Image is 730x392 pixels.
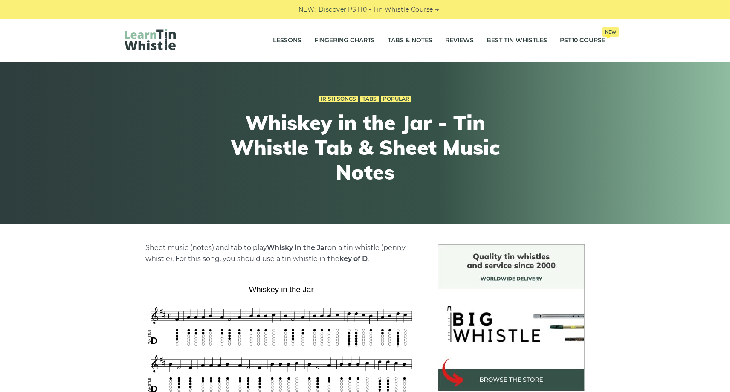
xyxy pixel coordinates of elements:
[145,242,417,264] p: Sheet music (notes) and tab to play on a tin whistle (penny whistle). For this song, you should u...
[381,96,411,102] a: Popular
[273,30,301,51] a: Lessons
[314,30,375,51] a: Fingering Charts
[388,30,432,51] a: Tabs & Notes
[360,96,379,102] a: Tabs
[445,30,474,51] a: Reviews
[487,30,547,51] a: Best Tin Whistles
[438,244,585,391] img: BigWhistle Tin Whistle Store
[339,255,368,263] strong: key of D
[319,96,358,102] a: Irish Songs
[267,244,327,252] strong: Whisky in the Jar
[602,27,619,37] span: New
[125,29,176,50] img: LearnTinWhistle.com
[208,110,522,184] h1: Whiskey in the Jar - Tin Whistle Tab & Sheet Music Notes
[560,30,605,51] a: PST10 CourseNew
